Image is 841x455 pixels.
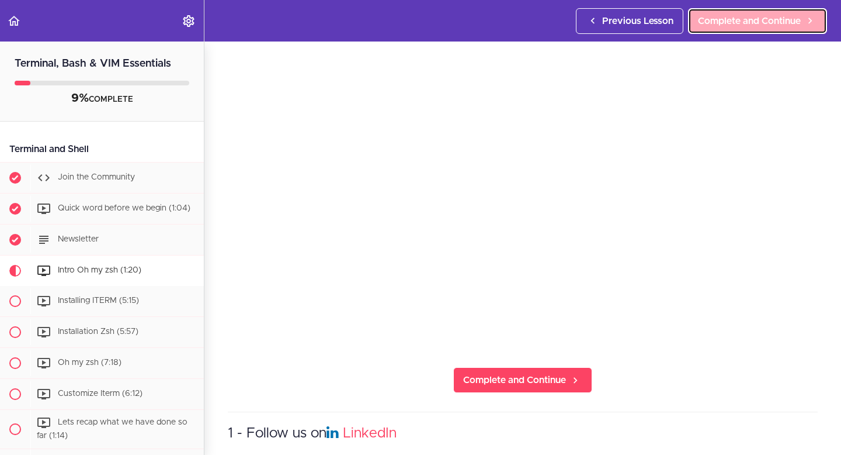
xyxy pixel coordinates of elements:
[37,418,187,440] span: Lets recap what we have done so far (1:14)
[453,367,592,393] a: Complete and Continue
[58,204,190,212] span: Quick word before we begin (1:04)
[71,92,89,104] span: 9%
[602,14,673,28] span: Previous Lesson
[182,14,196,28] svg: Settings Menu
[15,91,189,106] div: COMPLETE
[58,328,138,336] span: Installation Zsh (5:57)
[58,389,143,398] span: Customize Iterm (6:12)
[576,8,683,34] a: Previous Lesson
[58,359,121,367] span: Oh my zsh (7:18)
[463,373,566,387] span: Complete and Continue
[58,173,135,181] span: Join the Community
[58,266,141,274] span: Intro Oh my zsh (1:20)
[698,14,801,28] span: Complete and Continue
[688,8,827,34] a: Complete and Continue
[58,235,99,243] span: Newsletter
[228,424,818,443] h3: 1 - Follow us on
[58,297,139,305] span: Installing ITERM (5:15)
[343,426,397,440] a: LinkedIn
[7,14,21,28] svg: Back to course curriculum
[228,16,818,349] iframe: Video Player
